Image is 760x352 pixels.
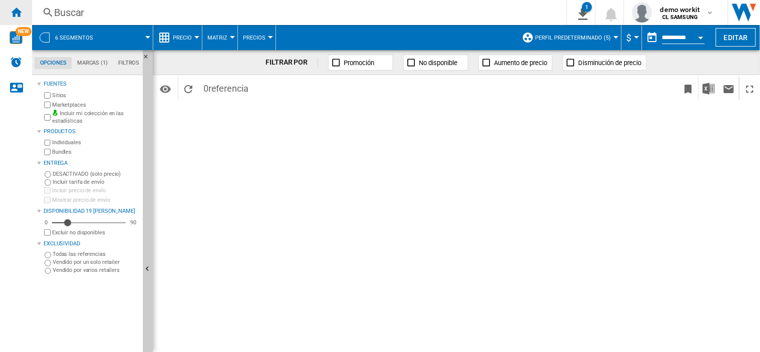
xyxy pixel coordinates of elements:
[55,25,103,50] button: 6 segmentos
[344,59,374,67] span: Promoción
[478,55,553,71] button: Aumento de precio
[582,2,592,12] div: 1
[44,102,51,108] input: Marketplaces
[44,140,51,146] input: Individuales
[35,57,72,69] md-tab-item: Opciones
[178,77,198,100] button: Recargar
[52,101,139,109] label: Marketplaces
[45,260,51,266] input: Vendido por un solo retailer
[198,77,254,98] span: 0
[419,59,457,67] span: No disponible
[328,55,393,71] button: Promoción
[143,50,155,68] button: Ocultar
[678,77,698,100] button: Marcar este reporte
[627,33,632,43] span: $
[128,219,139,226] div: 90
[52,148,139,156] label: Bundles
[37,25,148,50] div: 6 segmentos
[716,28,756,47] button: Editar
[243,35,266,41] span: Precios
[627,25,637,50] button: $
[243,25,271,50] button: Precios
[52,110,58,116] img: mysite-bg-18x18.png
[536,35,611,41] span: Perfil predeterminado (5)
[578,59,641,67] span: Disminución de precio
[10,56,22,68] img: alerts-logo.svg
[622,25,642,50] md-menu: Currency
[660,5,700,15] span: demo workit
[563,55,647,71] button: Disminución de precio
[207,35,227,41] span: Matriz
[44,149,51,155] input: Bundles
[72,57,113,69] md-tab-item: Marcas (1)
[53,178,139,186] label: Incluir tarifa de envío
[53,266,139,274] label: Vendido por varios retailers
[55,35,93,41] span: 6 segmentos
[52,92,139,99] label: Sitios
[52,187,139,194] label: Incluir precio de envío
[52,229,139,236] label: Excluir no disponibles
[44,197,51,203] input: Mostrar precio de envío
[44,128,139,136] div: Productos
[719,77,739,100] button: Enviar este reporte por correo electrónico
[44,111,51,124] input: Incluir mi colección en las estadísticas
[703,83,715,95] img: excel-24x24.png
[44,80,139,88] div: Fuentes
[740,77,760,100] button: Maximizar
[522,25,616,50] div: Perfil predeterminado (5)
[44,187,51,194] input: Incluir precio de envío
[536,25,616,50] button: Perfil predeterminado (5)
[266,58,319,68] div: FILTRAR POR
[494,59,547,67] span: Aumento de precio
[113,57,145,69] md-tab-item: Filtros
[54,6,541,20] div: Buscar
[52,110,139,125] label: Incluir mi colección en las estadísticas
[207,25,232,50] button: Matriz
[403,55,468,71] button: No disponible
[44,240,139,248] div: Exclusividad
[52,139,139,146] label: Individuales
[53,258,139,266] label: Vendido por un solo retailer
[44,207,139,215] div: Disponibilidad 19 [PERSON_NAME]
[44,229,51,236] input: Mostrar precio de envío
[44,92,51,99] input: Sitios
[158,25,197,50] div: Precio
[642,28,662,48] button: md-calendar
[692,27,710,45] button: Open calendar
[173,35,192,41] span: Precio
[155,80,175,98] button: Opciones
[662,14,698,21] b: CL SAMSUNG
[52,196,139,204] label: Mostrar precio de envío
[45,179,51,186] input: Incluir tarifa de envío
[208,83,248,94] span: referencia
[632,3,652,23] img: profile.jpg
[52,218,126,228] md-slider: Disponibilidad
[44,159,139,167] div: Entrega
[173,25,197,50] button: Precio
[53,250,139,258] label: Todas las referencias
[53,170,139,178] label: DESACTIVADO (solo precio)
[45,171,51,178] input: DESACTIVADO (solo precio)
[42,219,50,226] div: 0
[16,27,32,36] span: NEW
[45,268,51,274] input: Vendido por varios retailers
[10,31,23,44] img: wise-card.svg
[45,252,51,258] input: Todas las referencias
[699,77,719,100] button: Descargar en Excel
